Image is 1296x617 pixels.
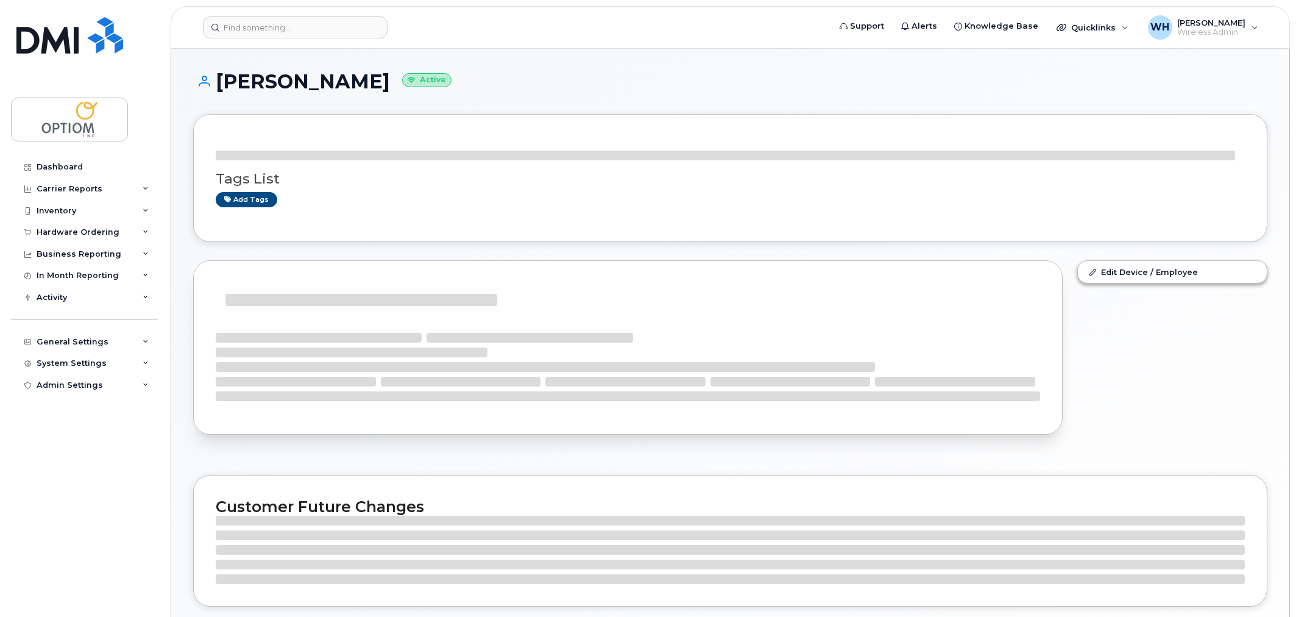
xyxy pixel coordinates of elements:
h1: [PERSON_NAME] [193,71,1267,92]
a: Edit Device / Employee [1078,261,1267,283]
h3: Tags List [216,171,1245,187]
a: Add tags [216,192,277,207]
h2: Customer Future Changes [216,498,1245,516]
small: Active [402,73,451,87]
